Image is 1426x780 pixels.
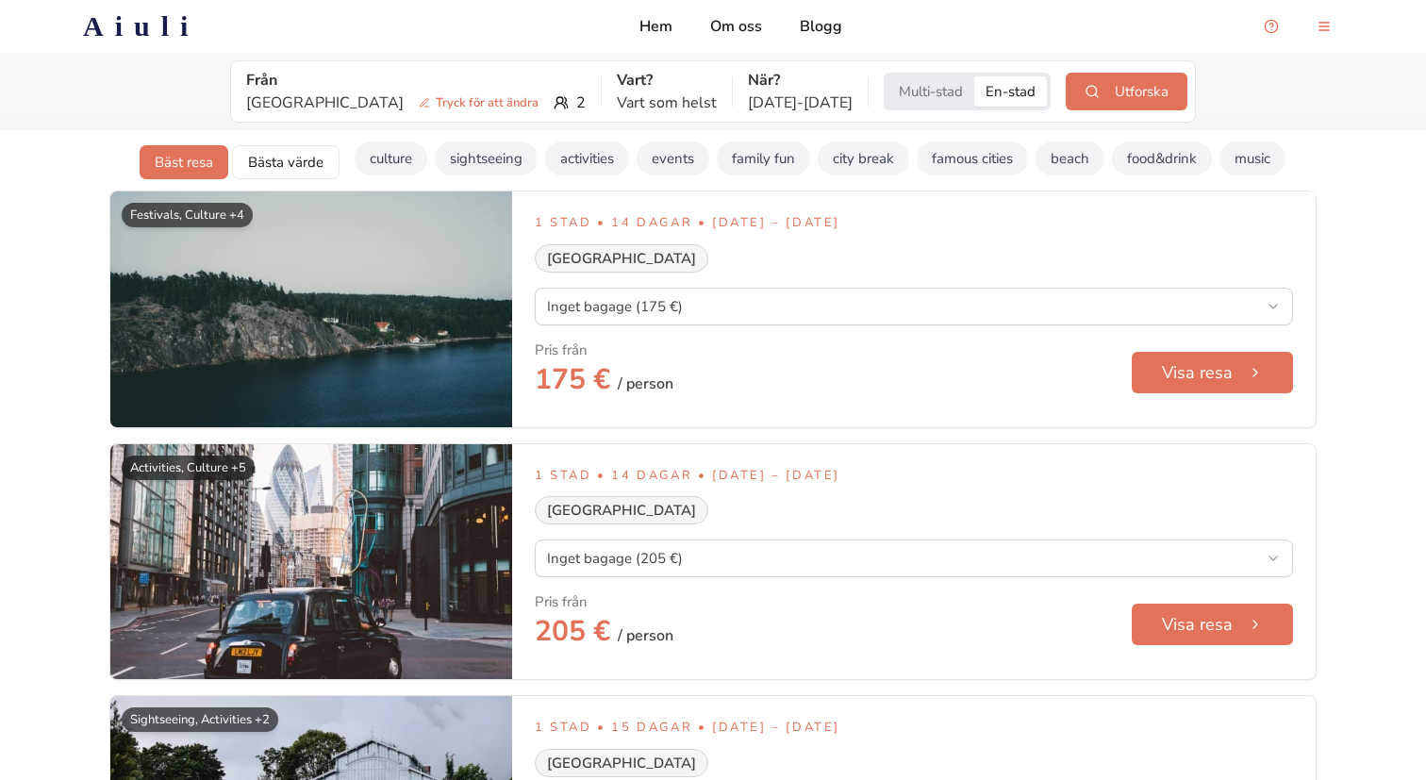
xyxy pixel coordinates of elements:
[140,145,228,179] button: Bäst resa
[545,141,629,175] button: activities
[232,145,340,179] button: Bästa värde
[110,191,512,427] img: Bild av Stockholm Se
[535,363,673,405] h2: 175 €
[535,467,1293,486] p: 1 stad • 14 dagar • [DATE] – [DATE]
[748,69,853,91] p: När?
[122,707,278,732] div: Sightseeing, Activities +2
[1112,141,1212,175] button: food&drink
[535,592,588,611] div: Pris från
[110,444,512,680] img: Bild av London Gb
[637,141,709,175] button: events
[618,373,673,395] span: / person
[435,141,538,175] button: sightseeing
[887,76,974,107] button: Multi-city
[83,9,199,43] h2: Aiuli
[411,93,546,112] span: Tryck för att ändra
[1036,141,1104,175] button: beach
[917,141,1028,175] button: famous cities
[639,15,672,38] a: Hem
[535,719,1293,738] p: 1 stad • 15 dagar • [DATE] – [DATE]
[246,69,586,91] p: Från
[535,214,1293,233] p: 1 stad • 14 dagar • [DATE] – [DATE]
[618,624,673,647] span: / person
[535,244,708,273] div: [GEOGRAPHIC_DATA]
[1252,8,1290,45] button: Open support chat
[1219,141,1285,175] button: music
[818,141,909,175] button: city break
[617,91,717,114] p: Vart som helst
[1305,8,1343,45] button: menu-button
[535,615,673,656] h2: 205 €
[748,91,853,114] p: [DATE] - [DATE]
[122,456,255,480] div: Activities, Culture +5
[617,69,717,91] p: Vart?
[974,76,1047,107] button: Single-city
[535,496,708,524] div: [GEOGRAPHIC_DATA]
[355,141,427,175] button: culture
[246,91,586,114] div: 2
[246,91,546,114] p: [GEOGRAPHIC_DATA]
[800,15,842,38] a: Blogg
[1132,604,1293,645] button: Visa resa
[535,749,708,777] div: [GEOGRAPHIC_DATA]
[717,141,810,175] button: family fun
[1132,352,1293,393] button: Visa resa
[884,73,1051,110] div: Trip style
[710,15,762,38] a: Om oss
[535,340,588,359] div: Pris från
[53,9,229,43] a: Aiuli
[1066,73,1187,110] button: Utforska
[122,203,253,227] div: Festivals, Culture +4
